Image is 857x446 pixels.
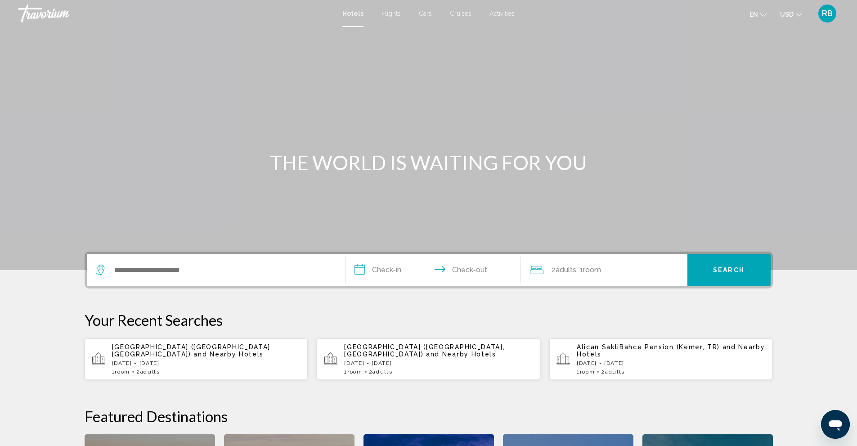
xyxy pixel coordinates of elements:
[317,338,540,380] button: [GEOGRAPHIC_DATA] ([GEOGRAPHIC_DATA], [GEOGRAPHIC_DATA]) and Nearby Hotels[DATE] - [DATE]1Room2Ad...
[577,369,595,375] span: 1
[369,369,393,375] span: 2
[605,369,625,375] span: Adults
[780,11,794,18] span: USD
[822,9,833,18] span: RB
[521,254,687,286] button: Travelers: 2 adults, 0 children
[601,369,625,375] span: 2
[577,343,765,358] span: and Nearby Hotels
[580,369,595,375] span: Room
[112,369,130,375] span: 1
[260,151,597,174] h1: THE WORLD IS WAITING FOR YOU
[583,266,601,274] span: Room
[552,264,576,276] span: 2
[344,369,362,375] span: 1
[347,369,363,375] span: Room
[344,360,533,366] p: [DATE] - [DATE]
[450,10,471,17] a: Cruises
[193,351,264,358] span: and Nearby Hotels
[549,338,773,380] button: Alican SakliBahce Pension (Kemer, TR) and Nearby Hotels[DATE] - [DATE]1Room2Adults
[556,266,576,274] span: Adults
[112,343,273,358] span: [GEOGRAPHIC_DATA] ([GEOGRAPHIC_DATA], [GEOGRAPHIC_DATA])
[489,10,515,17] a: Activities
[713,267,745,274] span: Search
[85,311,773,329] p: Your Recent Searches
[85,338,308,380] button: [GEOGRAPHIC_DATA] ([GEOGRAPHIC_DATA], [GEOGRAPHIC_DATA]) and Nearby Hotels[DATE] - [DATE]1Room2Ad...
[749,8,767,21] button: Change language
[140,369,160,375] span: Adults
[345,254,521,286] button: Check in and out dates
[821,410,850,439] iframe: Button to launch messaging window
[87,254,771,286] div: Search widget
[419,10,432,17] a: Cars
[18,5,333,23] a: Travorium
[687,254,771,286] button: Search
[577,360,766,366] p: [DATE] - [DATE]
[577,343,720,351] span: Alican SakliBahce Pension (Kemer, TR)
[381,10,401,17] a: Flights
[85,407,773,425] h2: Featured Destinations
[342,10,363,17] a: Hotels
[780,8,802,21] button: Change currency
[112,360,301,366] p: [DATE] - [DATE]
[749,11,758,18] span: en
[426,351,496,358] span: and Nearby Hotels
[576,264,601,276] span: , 1
[372,369,392,375] span: Adults
[344,343,505,358] span: [GEOGRAPHIC_DATA] ([GEOGRAPHIC_DATA], [GEOGRAPHIC_DATA])
[816,4,839,23] button: User Menu
[136,369,160,375] span: 2
[115,369,130,375] span: Room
